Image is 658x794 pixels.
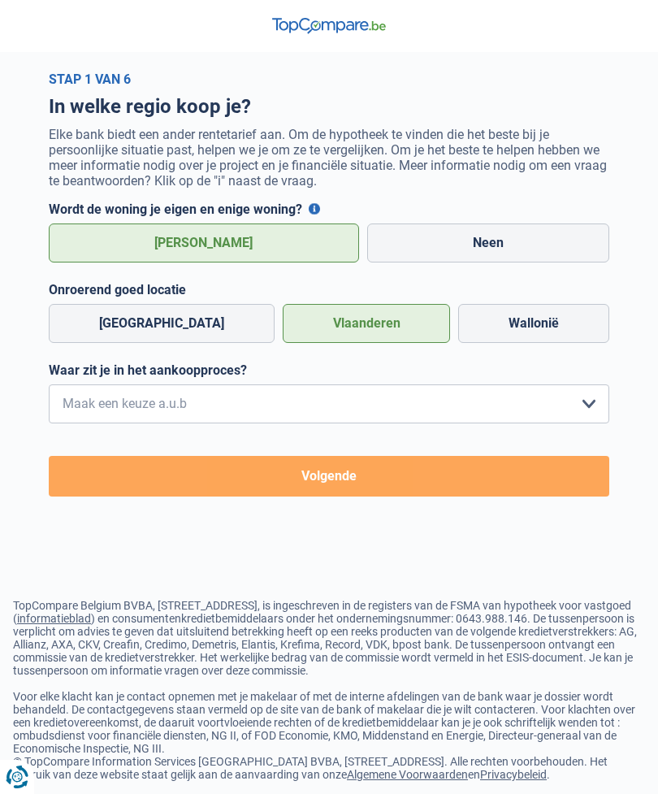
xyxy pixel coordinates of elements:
[49,304,275,343] label: [GEOGRAPHIC_DATA]
[49,95,609,119] h1: In welke regio koop je?
[458,304,609,343] label: Wallonië
[49,282,609,297] label: Onroerend goed locatie
[49,202,609,217] label: Wordt de woning je eigen en enige woning?
[49,362,609,378] label: Waar zit je in het aankoopproces?
[347,768,468,781] a: Algemene Voorwaarden
[309,203,320,215] button: Wordt de woning je eigen en enige woning?
[49,456,609,497] button: Volgende
[367,223,610,262] label: Neen
[49,72,609,87] div: Stap 1 van 6
[272,18,386,34] img: TopCompare Logo
[49,127,609,189] p: Elke bank biedt een ander rentetarief aan. Om de hypotheek te vinden die het beste bij je persoon...
[283,304,451,343] label: Vlaanderen
[49,223,359,262] label: [PERSON_NAME]
[17,612,91,625] a: informatieblad
[480,768,547,781] a: Privacybeleid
